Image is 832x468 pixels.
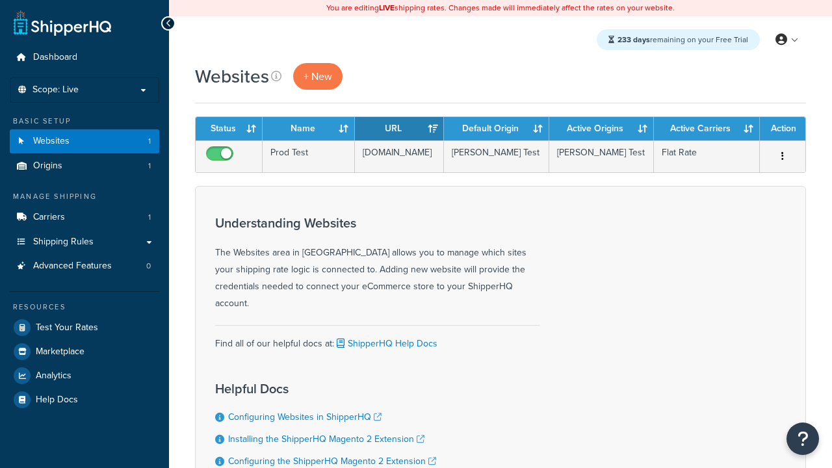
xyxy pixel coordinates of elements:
[355,140,444,172] td: [DOMAIN_NAME]
[33,261,112,272] span: Advanced Features
[617,34,650,45] strong: 233 days
[10,116,159,127] div: Basic Setup
[597,29,760,50] div: remaining on your Free Trial
[10,388,159,411] a: Help Docs
[33,237,94,248] span: Shipping Rules
[32,84,79,96] span: Scope: Live
[293,63,343,90] a: + New
[549,140,654,172] td: [PERSON_NAME] Test
[379,2,395,14] b: LIVE
[196,117,263,140] th: Status: activate to sort column ascending
[228,454,436,468] a: Configuring the ShipperHQ Magento 2 Extension
[10,205,159,229] li: Carriers
[263,117,355,140] th: Name: activate to sort column ascending
[33,161,62,172] span: Origins
[10,254,159,278] li: Advanced Features
[195,64,269,89] h1: Websites
[10,45,159,70] a: Dashboard
[10,154,159,178] a: Origins 1
[304,69,332,84] span: + New
[33,136,70,147] span: Websites
[654,140,760,172] td: Flat Rate
[10,254,159,278] a: Advanced Features 0
[228,432,424,446] a: Installing the ShipperHQ Magento 2 Extension
[215,325,540,352] div: Find all of our helpful docs at:
[10,129,159,153] li: Websites
[36,395,78,406] span: Help Docs
[10,364,159,387] a: Analytics
[33,212,65,223] span: Carriers
[549,117,654,140] th: Active Origins: activate to sort column ascending
[334,337,437,350] a: ShipperHQ Help Docs
[654,117,760,140] th: Active Carriers: activate to sort column ascending
[10,316,159,339] a: Test Your Rates
[215,216,540,230] h3: Understanding Websites
[10,191,159,202] div: Manage Shipping
[228,410,382,424] a: Configuring Websites in ShipperHQ
[36,370,71,382] span: Analytics
[215,382,449,396] h3: Helpful Docs
[10,340,159,363] a: Marketplace
[10,154,159,178] li: Origins
[786,422,819,455] button: Open Resource Center
[10,230,159,254] a: Shipping Rules
[10,129,159,153] a: Websites 1
[148,136,151,147] span: 1
[36,322,98,333] span: Test Your Rates
[215,216,540,312] div: The Websites area in [GEOGRAPHIC_DATA] allows you to manage which sites your shipping rate logic ...
[148,212,151,223] span: 1
[444,140,549,172] td: [PERSON_NAME] Test
[36,346,84,357] span: Marketplace
[355,117,444,140] th: URL: activate to sort column ascending
[263,140,355,172] td: Prod Test
[760,117,805,140] th: Action
[10,302,159,313] div: Resources
[146,261,151,272] span: 0
[14,10,111,36] a: ShipperHQ Home
[148,161,151,172] span: 1
[33,52,77,63] span: Dashboard
[10,205,159,229] a: Carriers 1
[444,117,549,140] th: Default Origin: activate to sort column ascending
